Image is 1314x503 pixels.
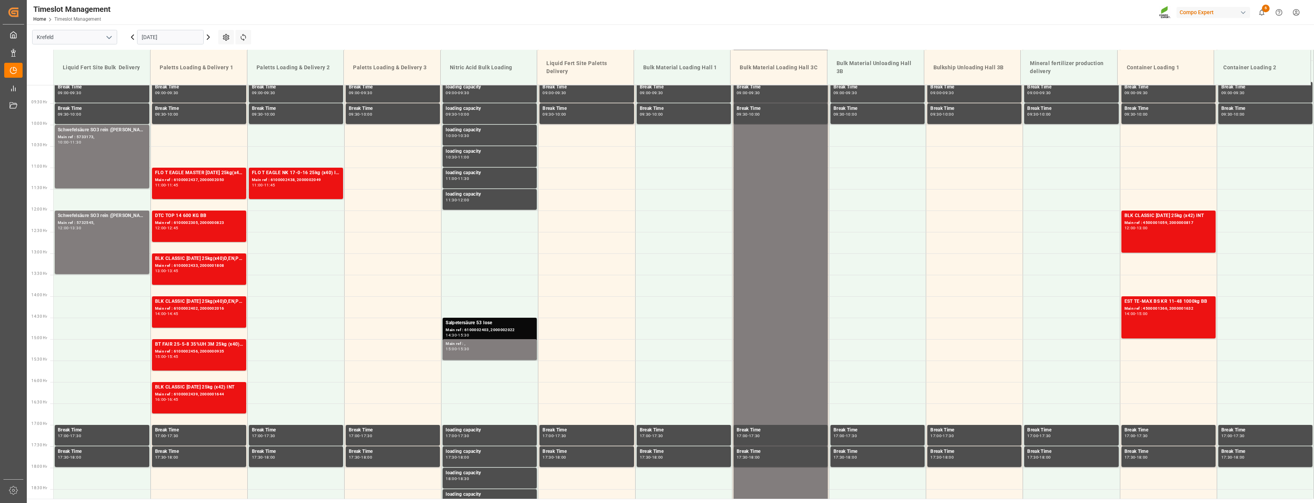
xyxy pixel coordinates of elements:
div: 09:00 [640,91,651,95]
div: Break Time [349,426,437,434]
div: 11:00 [458,155,469,159]
div: Break Time [640,426,728,434]
div: - [263,91,264,95]
div: 17:00 [1221,434,1232,438]
div: 10:00 [555,113,566,116]
button: open menu [103,31,114,43]
div: 15:30 [458,347,469,351]
div: 09:00 [1124,91,1136,95]
div: Schwefelsäure SO3 rein ([PERSON_NAME]);Schwefelsäure SO3 rein (HG-Standard) [58,212,146,220]
div: 17:00 [349,434,360,438]
div: loading capacity [446,83,534,91]
div: 12:00 [155,226,166,230]
div: Main ref : 5732545, [58,220,146,226]
div: Break Time [252,83,340,91]
div: 17:30 [458,434,469,438]
div: Liquid Fert Site Paletts Delivery [543,56,628,78]
div: BLK CLASSIC [DATE] 25kg(x40)D,EN,PL,FNL [155,255,243,263]
div: 10:00 [749,113,760,116]
div: - [554,113,555,116]
div: 10:00 [1234,113,1245,116]
div: 09:30 [458,91,469,95]
input: DD.MM.YYYY [137,30,204,44]
div: 09:00 [543,91,554,95]
a: Home [33,16,46,22]
div: Break Time [834,83,922,91]
div: - [69,434,70,438]
div: 09:00 [252,91,263,95]
div: 14:00 [155,312,166,315]
div: Liquid Fert Site Bulk Delivery [60,60,144,75]
div: Break Time [543,448,631,456]
div: Break Time [834,105,922,113]
div: 17:30 [361,434,372,438]
div: - [457,113,458,116]
div: - [941,434,943,438]
div: Break Time [58,105,146,113]
div: Break Time [1027,448,1115,456]
div: - [1135,91,1136,95]
div: - [457,177,458,180]
div: 09:30 [1027,113,1038,116]
div: 09:30 [555,91,566,95]
div: - [263,183,264,187]
div: 09:30 [446,113,457,116]
button: Help Center [1270,4,1288,21]
span: 11:00 Hr [31,164,47,168]
div: Salpetersäure 53 lose [446,319,534,327]
div: Compo Expert [1177,7,1250,18]
div: Break Time [1221,83,1309,91]
div: 17:30 [1234,434,1245,438]
span: 10:30 Hr [31,143,47,147]
div: Main ref : 6100002403, 2000002022 [446,327,534,333]
div: - [166,456,167,459]
div: - [166,183,167,187]
div: - [360,113,361,116]
div: Schwefelsäure SO3 rein ([PERSON_NAME]) [58,126,146,134]
div: 17:30 [70,434,81,438]
div: Break Time [1221,105,1309,113]
div: 17:30 [555,434,566,438]
span: 12:00 Hr [31,207,47,211]
div: - [457,434,458,438]
span: 15:00 Hr [31,336,47,340]
div: 17:00 [930,434,941,438]
div: - [166,269,167,273]
div: EST TE-MAX BS KR 11-48 1000kg BB [1124,298,1213,305]
div: - [845,434,846,438]
div: 18:00 [70,456,81,459]
div: 09:30 [1137,91,1148,95]
div: loading capacity [446,105,534,113]
div: 09:00 [834,91,845,95]
div: - [69,140,70,144]
div: - [748,91,749,95]
div: 09:30 [155,113,166,116]
div: BT FAIR 25-5-8 35%UH 3M 25kg (x40) INTHAK Grün 20-5-10-2 25kg (x48) INT spPALTPL N 12-4-6 25kg (x... [155,341,243,348]
div: 11:00 [155,183,166,187]
span: 09:30 Hr [31,100,47,104]
img: Screenshot%202023-09-29%20at%2010.02.21.png_1712312052.png [1159,6,1171,19]
div: 11:00 [252,183,263,187]
span: 12:30 Hr [31,229,47,233]
div: 15:00 [1137,312,1148,315]
div: 11:30 [458,177,469,180]
div: 10:00 [652,113,663,116]
div: Container Loading 1 [1124,60,1208,75]
div: 09:00 [930,91,941,95]
div: - [166,113,167,116]
div: 17:30 [349,456,360,459]
div: 09:00 [1027,91,1038,95]
span: 14:30 Hr [31,314,47,318]
div: - [748,113,749,116]
span: 10:00 Hr [31,121,47,126]
div: Break Time [930,83,1018,91]
span: 14:00 Hr [31,293,47,297]
div: - [1135,434,1136,438]
div: Break Time [252,105,340,113]
div: Break Time [1124,105,1213,113]
div: - [69,456,70,459]
div: - [748,434,749,438]
div: 09:30 [737,113,748,116]
div: - [360,434,361,438]
div: Break Time [155,105,243,113]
